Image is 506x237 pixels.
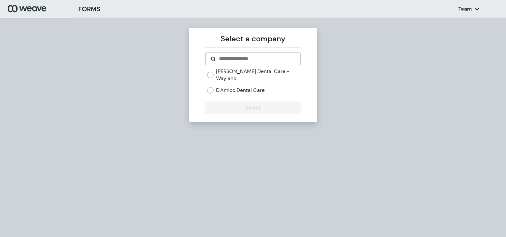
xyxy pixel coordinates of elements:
[216,87,265,94] label: D'Amico Dental Care
[458,5,472,12] p: Team
[205,102,301,114] button: Select
[78,4,100,14] h3: FORMS
[218,55,295,63] input: Search
[205,33,301,45] p: Select a company
[216,68,301,82] label: [PERSON_NAME] Dental Care - Wayland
